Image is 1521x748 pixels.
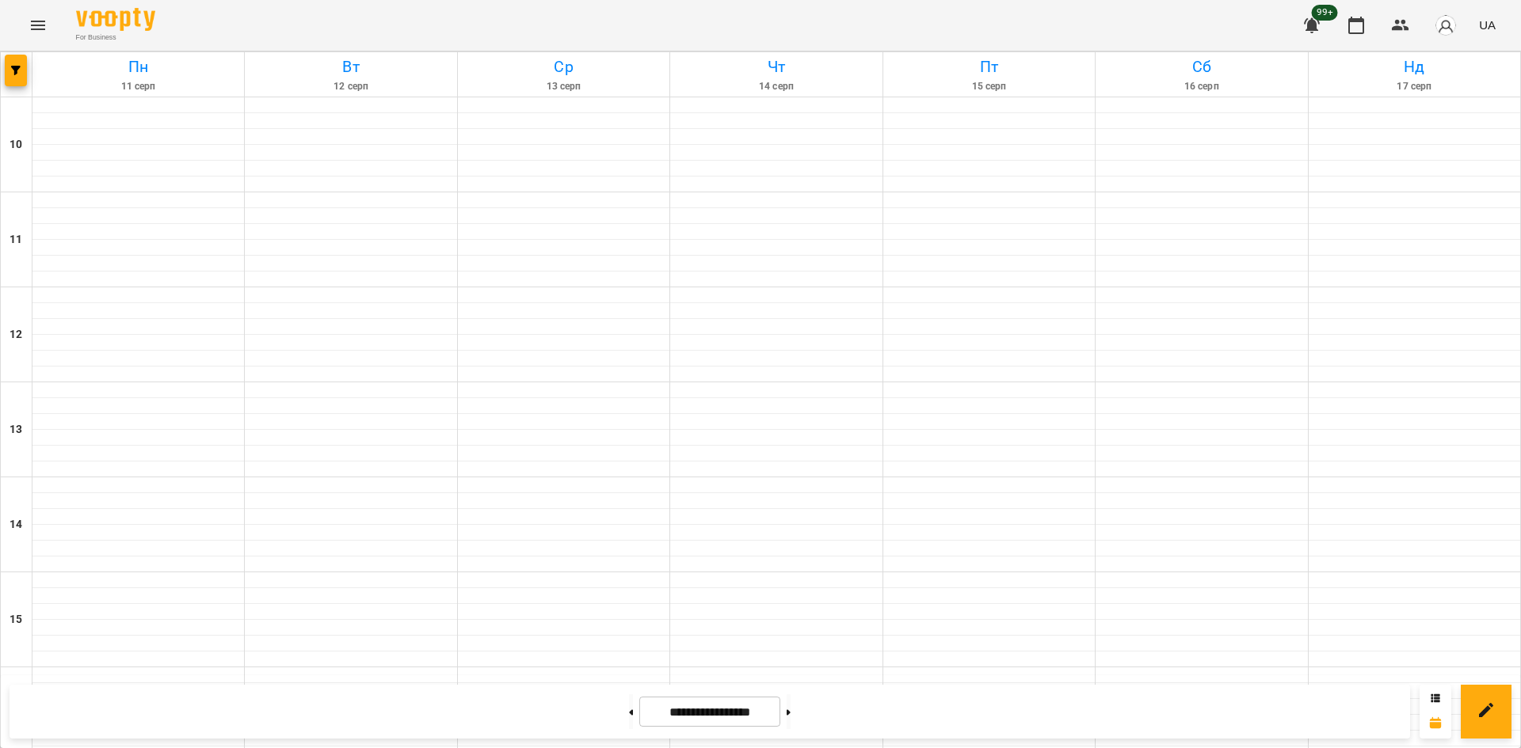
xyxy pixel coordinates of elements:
[673,79,879,94] h6: 14 серп
[1311,55,1518,79] h6: Нд
[76,8,155,31] img: Voopty Logo
[35,55,242,79] h6: Пн
[10,421,22,439] h6: 13
[1479,17,1496,33] span: UA
[247,79,454,94] h6: 12 серп
[1435,14,1457,36] img: avatar_s.png
[1473,10,1502,40] button: UA
[1312,5,1338,21] span: 99+
[1098,79,1305,94] h6: 16 серп
[19,6,57,44] button: Menu
[886,55,1092,79] h6: Пт
[247,55,454,79] h6: Вт
[76,32,155,43] span: For Business
[10,136,22,154] h6: 10
[10,516,22,533] h6: 14
[10,231,22,249] h6: 11
[10,326,22,344] h6: 12
[460,55,667,79] h6: Ср
[10,611,22,628] h6: 15
[673,55,879,79] h6: Чт
[460,79,667,94] h6: 13 серп
[1098,55,1305,79] h6: Сб
[35,79,242,94] h6: 11 серп
[886,79,1092,94] h6: 15 серп
[1311,79,1518,94] h6: 17 серп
